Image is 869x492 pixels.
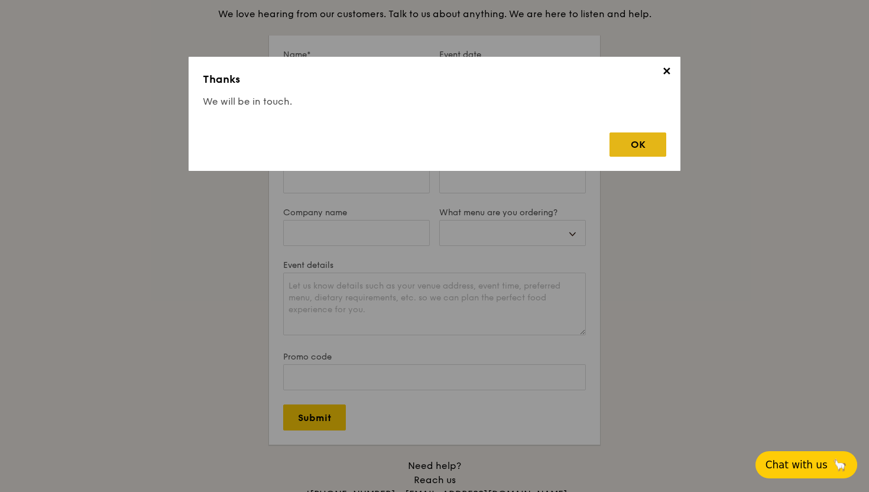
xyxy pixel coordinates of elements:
span: Chat with us [766,459,828,471]
h4: We will be in touch. [203,95,666,109]
button: Chat with us🦙 [755,451,857,478]
span: 🦙 [832,458,847,472]
span: ✕ [658,65,675,82]
div: OK [609,132,666,157]
h3: Thanks [203,71,666,88]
